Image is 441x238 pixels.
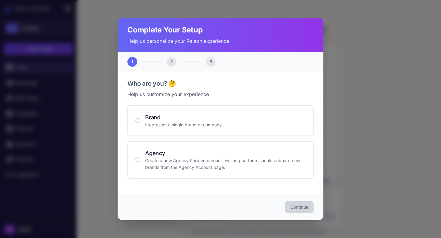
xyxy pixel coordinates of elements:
h2: Complete Your Setup [127,25,314,35]
span: Continue [290,204,308,210]
p: Create a new Agency Partner account. Existing partners should onboard new brands from the Agency ... [145,157,306,171]
div: 3 [206,57,216,67]
div: 2 [167,57,176,67]
div: 1 [127,57,137,67]
h4: Brand [145,113,306,121]
h3: Who are you? 🤔 [127,79,314,88]
h4: Agency [145,149,306,157]
button: Continue [285,201,314,213]
p: I represent a single brand or company [145,121,306,128]
p: Help us personalize your Raleon experience [127,37,314,45]
p: Help us customize your experience [127,91,314,98]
